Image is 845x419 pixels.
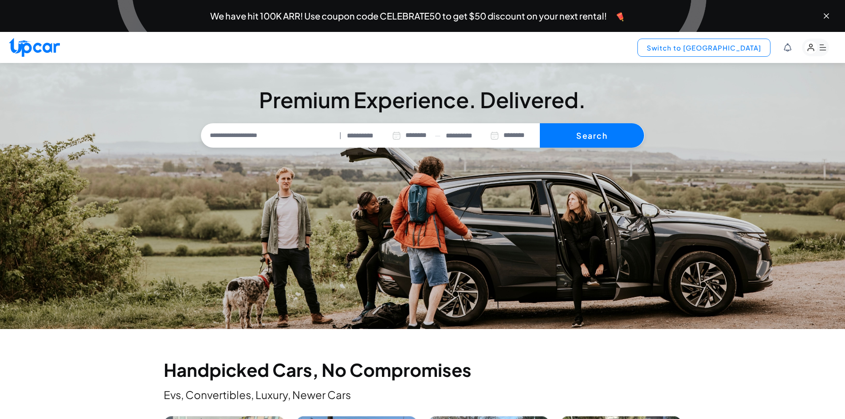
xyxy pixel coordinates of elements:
[435,130,440,141] span: —
[540,123,644,148] button: Search
[637,39,770,57] button: Switch to [GEOGRAPHIC_DATA]
[210,12,607,20] span: We have hit 100K ARR! Use coupon code CELEBRATE50 to get $50 discount on your next rental!
[164,388,682,402] p: Evs, Convertibles, Luxury, Newer Cars
[339,130,342,141] span: |
[9,38,60,57] img: Upcar Logo
[201,87,645,113] h3: Premium Experience. Delivered.
[822,12,831,20] button: Close banner
[164,361,682,379] h2: Handpicked Cars, No Compromises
